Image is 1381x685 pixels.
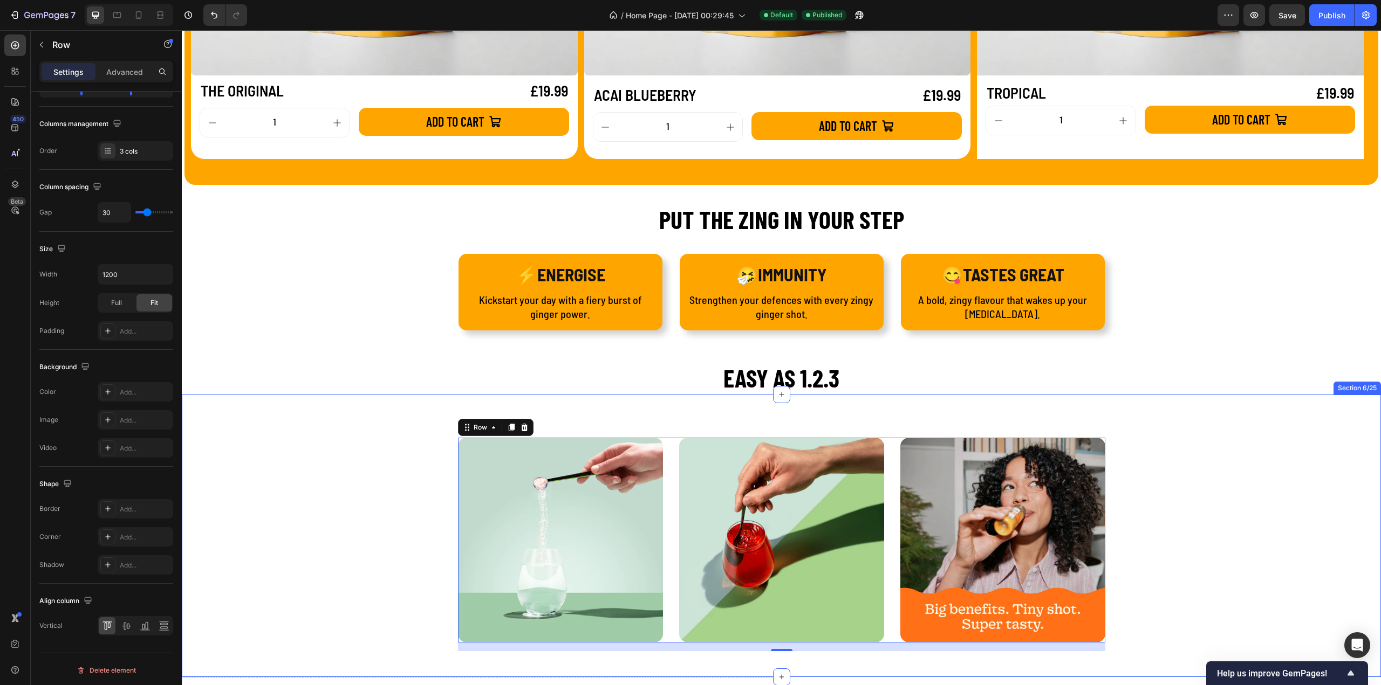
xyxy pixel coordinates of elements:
button: decrement [412,82,436,111]
div: Section 6/25 [1154,353,1197,363]
div: Gap [39,207,52,217]
input: quantity [436,82,537,111]
button: increment [929,76,954,105]
span: Home Page - [DATE] 00:29:45 [626,10,734,21]
div: Undo/Redo [203,4,247,26]
div: Column spacing [39,180,104,195]
div: Open Intercom Messenger [1344,632,1370,658]
div: Height [39,298,59,308]
button: Show survey - Help us improve GemPages! [1217,667,1357,680]
div: Video [39,443,57,453]
img: gempages_584678309976081268-8ec3f62e-a54d-49b2-aca4-52cb967ea0dc.webp [497,407,702,612]
button: ADD TO CART [570,82,780,110]
iframe: Design area [182,30,1381,685]
div: ADD TO CART [244,82,303,101]
div: Publish [1318,10,1345,21]
div: £19.99 [1051,52,1173,73]
input: quantity [829,76,929,105]
div: Shadow [39,560,64,570]
div: 450 [10,115,26,123]
button: 7 [4,4,80,26]
span: Full [111,298,122,308]
div: ADD TO CART [1030,80,1089,99]
span: Published [812,10,842,20]
p: ⚡ENERGISE [286,233,471,256]
button: Publish [1309,4,1355,26]
button: increment [143,78,168,107]
p: Advanced [106,66,143,78]
div: Add... [120,532,170,542]
div: Shape [39,477,74,492]
div: £19.99 [659,54,781,75]
div: Delete element [77,664,136,677]
img: gempages_584678309976081268-4f23779e-a874-41f8-8cec-4daaa906af40.webp [719,407,924,612]
div: Background [39,360,92,375]
div: Width [39,269,57,279]
input: Auto [98,203,131,222]
strong: 🤧IMMUNITY [555,234,645,254]
img: gempages_584678309976081268-fe6e8932-c211-469f-8700-26a904419a4b.webp [276,407,481,612]
div: Padding [39,326,64,336]
div: £19.99 [204,50,387,71]
div: Add... [120,416,170,425]
div: Image [39,415,58,425]
button: decrement [18,78,43,107]
div: 3 cols [120,147,170,156]
div: Row [290,392,307,402]
span: Help us improve GemPages! [1217,668,1344,679]
div: Add... [120,388,170,397]
span: Fit [151,298,158,308]
span: Save [1279,11,1296,20]
p: Strengthen your defences with every zingy ginger shot. [508,262,692,290]
div: Corner [39,532,61,542]
span: / [621,10,624,21]
div: Beta [8,197,26,206]
button: Delete element [39,662,173,679]
div: Columns management [39,117,124,132]
button: decrement [804,76,829,105]
div: Order [39,146,57,156]
div: ADD TO CART [637,86,695,106]
div: Size [39,242,68,257]
h1: ACAI BLUEBERRY [411,54,654,75]
div: Align column [39,594,94,608]
h2: PUT THE ZING IN YOUR STEP [276,172,924,206]
p: Kickstart your day with a fiery burst of ginger power. [286,262,471,290]
div: Border [39,504,60,514]
div: Add... [120,561,170,570]
p: Settings [53,66,84,78]
button: ADD TO CART [177,78,387,106]
span: Default [770,10,793,20]
input: quantity [43,78,143,107]
div: Color [39,387,56,397]
button: increment [536,82,560,111]
div: Add... [120,444,170,453]
p: 😋TASTES GREAT [729,233,913,256]
button: Save [1269,4,1305,26]
div: Vertical [39,621,63,631]
p: A bold, zingy flavour that wakes up your [MEDICAL_DATA]. [729,262,913,290]
div: Add... [120,504,170,514]
div: Add... [120,327,170,336]
button: ADD TO CART [963,75,1173,103]
h1: TROPICAL [804,52,1047,73]
p: Row [52,38,144,51]
input: Auto [98,265,173,284]
p: 7 [71,9,76,22]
